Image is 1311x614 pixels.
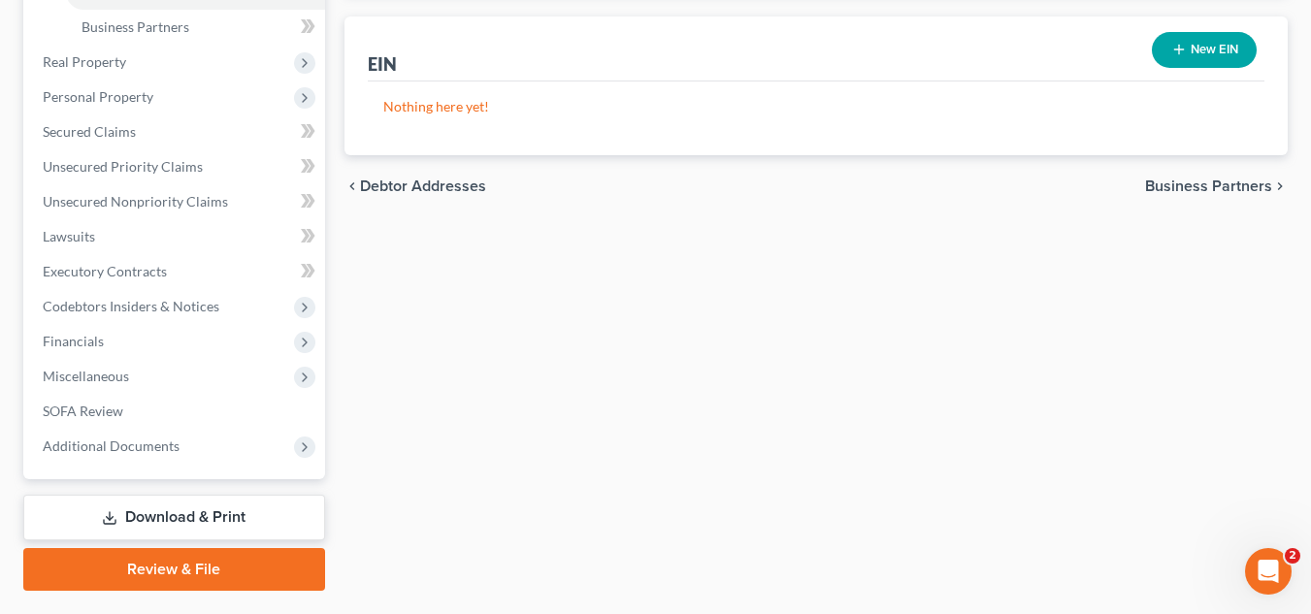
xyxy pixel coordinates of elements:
[27,114,325,149] a: Secured Claims
[368,52,397,76] div: EIN
[1245,548,1292,595] iframe: Intercom live chat
[27,184,325,219] a: Unsecured Nonpriority Claims
[23,548,325,591] a: Review & File
[360,178,486,194] span: Debtor Addresses
[43,193,228,210] span: Unsecured Nonpriority Claims
[344,178,486,194] button: chevron_left Debtor Addresses
[66,10,325,45] a: Business Partners
[27,219,325,254] a: Lawsuits
[43,53,126,70] span: Real Property
[43,403,123,419] span: SOFA Review
[344,178,360,194] i: chevron_left
[43,437,180,454] span: Additional Documents
[43,158,203,175] span: Unsecured Priority Claims
[27,254,325,289] a: Executory Contracts
[43,123,136,140] span: Secured Claims
[27,394,325,429] a: SOFA Review
[43,263,167,279] span: Executory Contracts
[1152,32,1257,68] button: New EIN
[1145,178,1288,194] button: Business Partners chevron_right
[1285,548,1300,564] span: 2
[82,18,189,35] span: Business Partners
[23,495,325,540] a: Download & Print
[383,97,1249,116] p: Nothing here yet!
[43,333,104,349] span: Financials
[43,368,129,384] span: Miscellaneous
[43,298,219,314] span: Codebtors Insiders & Notices
[43,88,153,105] span: Personal Property
[1272,178,1288,194] i: chevron_right
[43,228,95,244] span: Lawsuits
[1145,178,1272,194] span: Business Partners
[27,149,325,184] a: Unsecured Priority Claims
